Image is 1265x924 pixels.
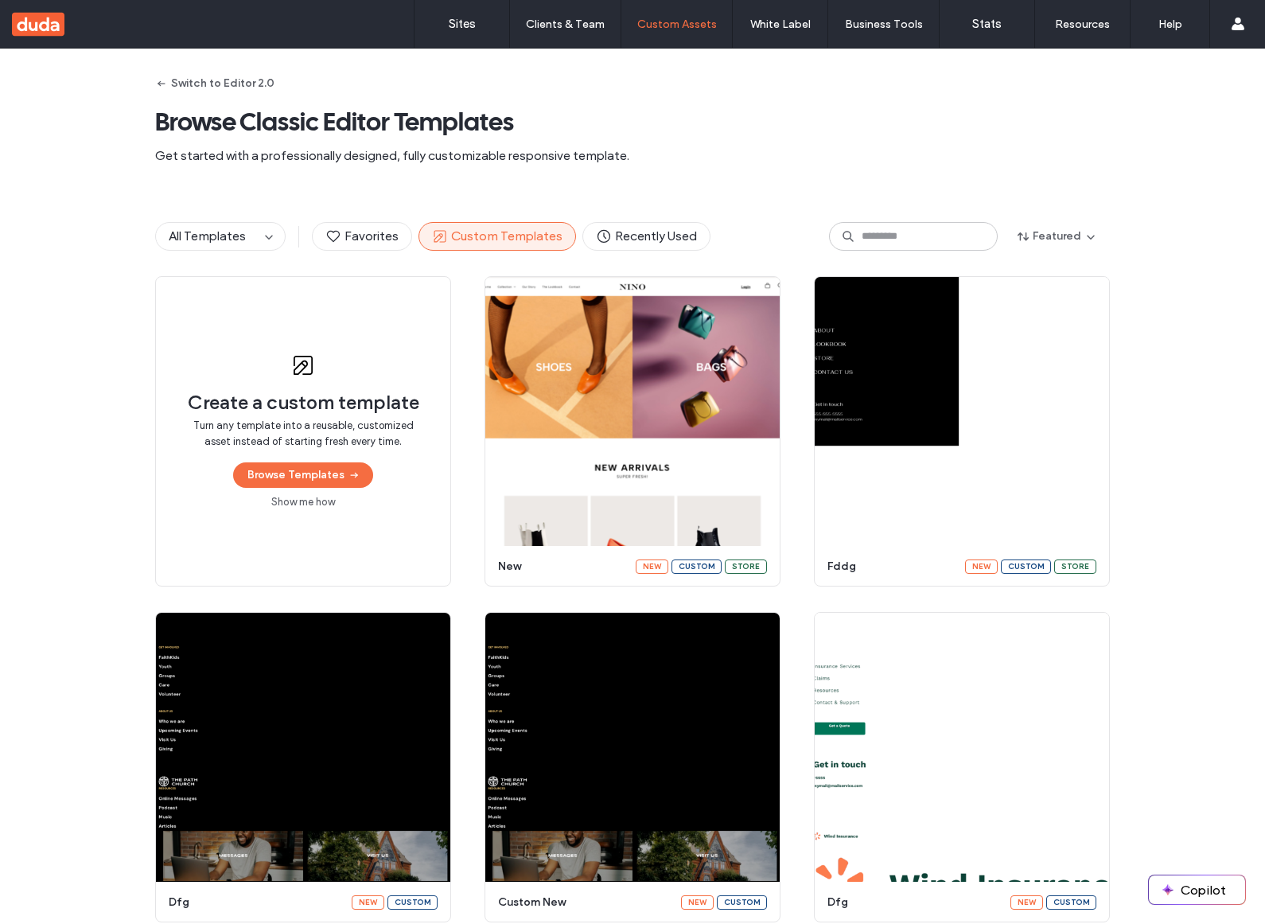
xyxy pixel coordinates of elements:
[1149,875,1245,904] button: Copilot
[1010,895,1043,910] div: New
[188,391,419,415] span: Create a custom template
[449,17,476,31] label: Sites
[387,895,438,910] div: Custom
[1004,224,1110,249] button: Featured
[717,895,767,910] div: Custom
[312,222,412,251] button: Favorites
[498,895,671,910] span: custom new
[155,71,274,96] button: Switch to Editor 2.0
[169,895,342,910] span: dfg
[596,228,697,245] span: Recently Used
[155,147,1110,165] span: Get started with a professionally designed, fully customizable responsive template.
[827,895,1001,910] span: dfg
[637,18,717,31] label: Custom Assets
[188,418,418,450] span: Turn any template into a reusable, customized asset instead of starting fresh every time.
[965,559,998,574] div: New
[418,222,576,251] button: Custom Templates
[972,17,1002,31] label: Stats
[671,559,722,574] div: Custom
[233,462,373,488] button: Browse Templates
[750,18,811,31] label: White Label
[325,228,399,245] span: Favorites
[526,18,605,31] label: Clients & Team
[1055,18,1110,31] label: Resources
[725,559,767,574] div: Store
[169,228,246,244] span: All Templates
[582,222,710,251] button: Recently Used
[1158,18,1182,31] label: Help
[636,559,668,574] div: New
[155,106,1110,138] span: Browse Classic Editor Templates
[498,559,626,575] span: new
[1001,559,1051,574] div: Custom
[271,494,335,510] a: Show me how
[845,18,923,31] label: Business Tools
[156,223,259,250] button: All Templates
[1054,559,1096,574] div: Store
[432,228,562,245] span: Custom Templates
[827,559,956,575] span: fddg
[1046,895,1096,910] div: Custom
[352,895,384,910] div: New
[681,895,714,910] div: New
